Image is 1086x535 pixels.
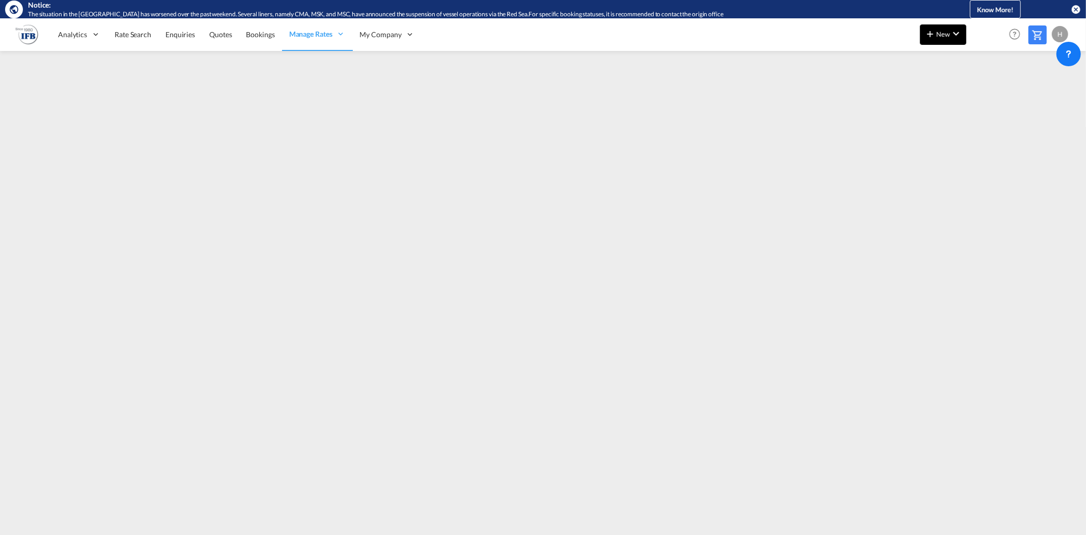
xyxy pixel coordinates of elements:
img: b628ab10256c11eeb52753acbc15d091.png [15,23,38,46]
span: Enquiries [165,30,195,39]
a: Rate Search [107,18,158,51]
div: The situation in the Red Sea has worsened over the past weekend. Several liners, namely CMA, MSK,... [28,10,920,19]
a: Quotes [202,18,239,51]
span: New [924,30,962,38]
span: Rate Search [115,30,151,39]
div: H [1052,26,1068,42]
md-icon: icon-plus 400-fg [924,28,936,40]
div: Analytics [51,18,107,51]
div: Manage Rates [282,18,353,51]
div: My Company [353,18,422,51]
a: Bookings [239,18,282,51]
md-icon: icon-earth [9,4,19,14]
md-icon: icon-chevron-down [950,28,962,40]
span: Analytics [58,30,87,40]
span: Manage Rates [289,29,332,39]
span: Bookings [246,30,275,39]
span: Know More! [977,6,1014,14]
button: icon-close-circle [1071,4,1081,14]
div: Help [1006,25,1028,44]
span: Quotes [209,30,232,39]
button: icon-plus 400-fgNewicon-chevron-down [920,24,966,45]
a: Enquiries [158,18,202,51]
span: My Company [360,30,402,40]
span: Help [1006,25,1023,43]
